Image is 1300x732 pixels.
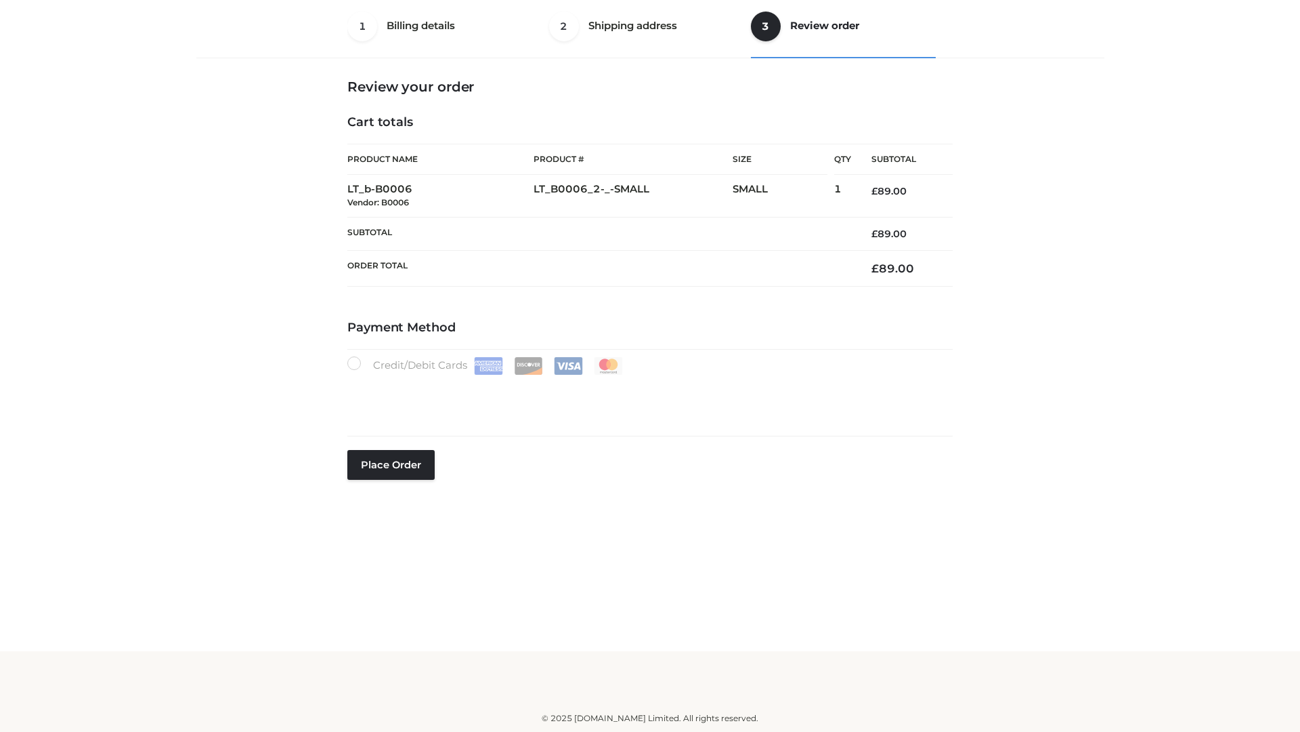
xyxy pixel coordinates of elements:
h4: Cart totals [347,115,953,130]
th: Subtotal [347,217,851,250]
bdi: 89.00 [871,262,914,275]
button: Place order [347,450,435,480]
img: Visa [554,357,583,375]
th: Qty [834,144,851,175]
img: Mastercard [594,357,623,375]
iframe: Secure payment input frame [345,372,950,422]
th: Product # [534,144,733,175]
label: Credit/Debit Cards [347,357,624,375]
td: SMALL [733,175,834,218]
span: £ [871,228,877,240]
h4: Payment Method [347,321,953,335]
td: LT_b-B0006 [347,175,534,218]
img: Discover [514,357,543,375]
small: Vendor: B0006 [347,197,409,207]
h3: Review your order [347,79,953,95]
span: £ [871,262,879,275]
bdi: 89.00 [871,228,907,240]
img: Amex [474,357,503,375]
th: Subtotal [851,144,953,175]
td: 1 [834,175,851,218]
span: £ [871,185,877,197]
th: Order Total [347,251,851,287]
bdi: 89.00 [871,185,907,197]
div: © 2025 [DOMAIN_NAME] Limited. All rights reserved. [201,712,1099,725]
th: Size [733,144,827,175]
th: Product Name [347,144,534,175]
td: LT_B0006_2-_-SMALL [534,175,733,218]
